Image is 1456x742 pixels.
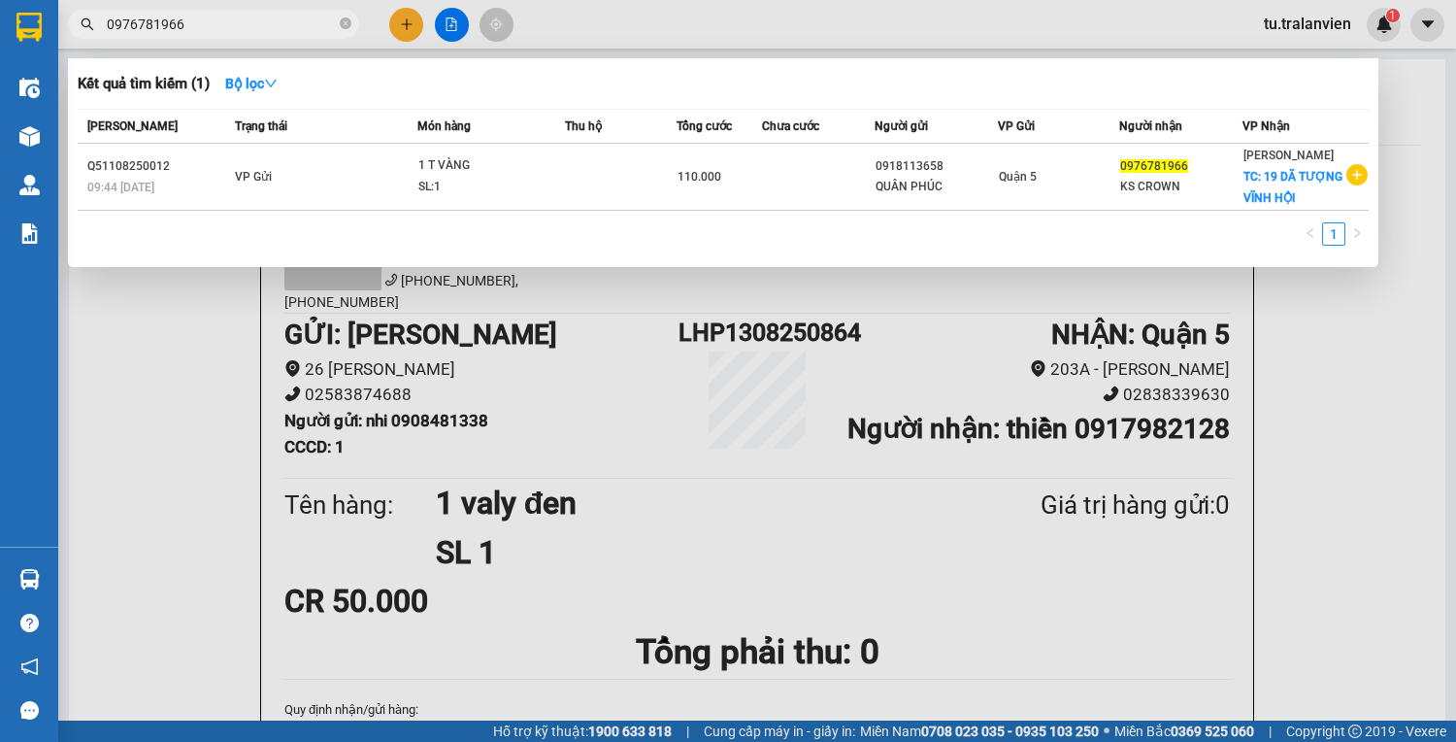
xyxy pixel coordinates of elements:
span: right [1351,227,1363,239]
span: Tổng cước [677,119,732,133]
span: Chưa cước [762,119,819,133]
div: Q51108250012 [87,156,229,177]
span: VP Gửi [235,170,272,184]
strong: Bộ lọc [225,76,278,91]
span: down [264,77,278,90]
span: left [1305,227,1316,239]
div: QUÂN PHÚC [876,177,997,197]
span: 09:44 [DATE] [87,181,154,194]
li: 1 [1322,222,1345,246]
div: SL: 1 [418,177,564,198]
h3: Kết quả tìm kiếm ( 1 ) [78,74,210,94]
span: question-circle [20,614,39,632]
span: [PERSON_NAME] [1243,149,1334,162]
span: Trạng thái [235,119,287,133]
span: [PERSON_NAME] [87,119,178,133]
span: VP Gửi [998,119,1035,133]
img: warehouse-icon [19,126,40,147]
img: logo-vxr [17,13,42,42]
span: 110.000 [678,170,721,184]
li: Next Page [1345,222,1369,246]
img: warehouse-icon [19,569,40,590]
img: warehouse-icon [19,175,40,195]
span: plus-circle [1346,164,1368,185]
span: TC: 19 DÃ TƯỢNG VĨNH HỘI [1243,170,1342,205]
button: right [1345,222,1369,246]
li: Previous Page [1299,222,1322,246]
div: KS CROWN [1120,177,1241,197]
span: notification [20,658,39,676]
div: 0918113658 [876,156,997,177]
span: Người nhận [1119,119,1182,133]
div: 1 T VÀNG [418,155,564,177]
img: solution-icon [19,223,40,244]
span: message [20,701,39,720]
img: warehouse-icon [19,78,40,98]
span: Người gửi [875,119,928,133]
span: VP Nhận [1242,119,1290,133]
span: close-circle [340,17,351,29]
span: search [81,17,94,31]
input: Tìm tên, số ĐT hoặc mã đơn [107,14,336,35]
span: close-circle [340,16,351,34]
span: 0976781966 [1120,159,1188,173]
a: 1 [1323,223,1344,245]
span: Quận 5 [999,170,1037,184]
span: Thu hộ [565,119,602,133]
button: Bộ lọcdown [210,68,293,99]
span: Món hàng [417,119,471,133]
button: left [1299,222,1322,246]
